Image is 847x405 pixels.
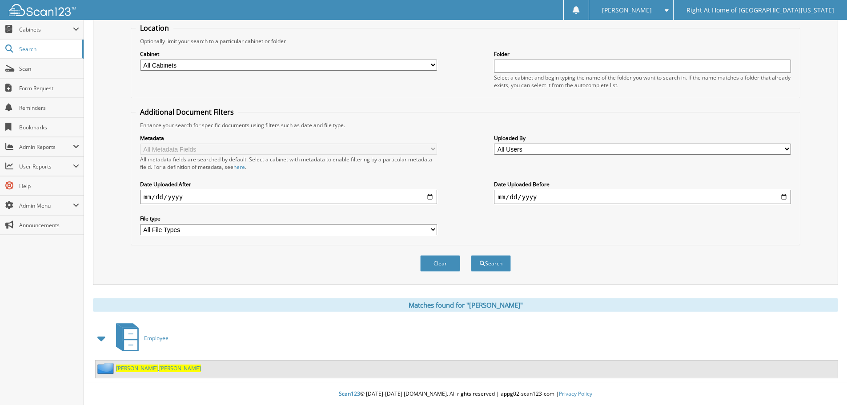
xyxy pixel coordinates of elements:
[93,298,838,312] div: Matches found for "[PERSON_NAME]"
[494,74,791,89] div: Select a cabinet and begin typing the name of the folder you want to search in. If the name match...
[136,107,238,117] legend: Additional Document Filters
[233,163,245,171] a: here
[494,190,791,204] input: end
[19,45,78,53] span: Search
[19,104,79,112] span: Reminders
[19,202,73,209] span: Admin Menu
[420,255,460,272] button: Clear
[140,180,437,188] label: Date Uploaded After
[116,365,201,372] a: [PERSON_NAME],[PERSON_NAME]
[19,65,79,72] span: Scan
[159,365,201,372] span: [PERSON_NAME]
[19,84,79,92] span: Form Request
[19,221,79,229] span: Announcements
[136,23,173,33] legend: Location
[803,362,847,405] iframe: Chat Widget
[136,121,795,129] div: Enhance your search for specific documents using filters such as date and file type.
[19,124,79,131] span: Bookmarks
[602,8,652,13] span: [PERSON_NAME]
[144,334,169,342] span: Employee
[111,321,169,356] a: Employee
[140,156,437,171] div: All metadata fields are searched by default. Select a cabinet with metadata to enable filtering b...
[494,180,791,188] label: Date Uploaded Before
[9,4,76,16] img: scan123-logo-white.svg
[140,50,437,58] label: Cabinet
[136,37,795,45] div: Optionally limit your search to a particular cabinet or folder
[339,390,360,397] span: Scan123
[686,8,834,13] span: Right At Home of [GEOGRAPHIC_DATA][US_STATE]
[97,363,116,374] img: folder2.png
[471,255,511,272] button: Search
[84,383,847,405] div: © [DATE]-[DATE] [DOMAIN_NAME]. All rights reserved | appg02-scan123-com |
[19,163,73,170] span: User Reports
[19,26,73,33] span: Cabinets
[116,365,158,372] span: [PERSON_NAME]
[140,190,437,204] input: start
[140,134,437,142] label: Metadata
[19,143,73,151] span: Admin Reports
[494,134,791,142] label: Uploaded By
[140,215,437,222] label: File type
[494,50,791,58] label: Folder
[559,390,592,397] a: Privacy Policy
[19,182,79,190] span: Help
